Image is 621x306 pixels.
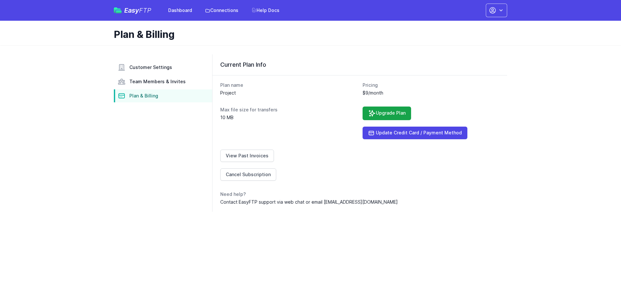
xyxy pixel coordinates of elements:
a: Dashboard [164,5,196,16]
a: View Past Invoices [220,150,274,162]
a: EasyFTP [114,7,151,14]
span: Plan & Billing [129,93,158,99]
a: Customer Settings [114,61,212,74]
dt: Need help? [220,191,499,198]
a: Cancel Subscription [220,168,276,181]
a: Update Credit Card / Payment Method [363,127,467,139]
a: Upgrade Plan [363,107,411,120]
a: Help Docs [247,5,283,16]
dt: Plan name [220,82,357,88]
span: FTP [139,6,151,14]
dt: Pricing [363,82,500,88]
h3: Current Plan Info [220,61,499,69]
a: Plan & Billing [114,89,212,102]
a: Team Members & Invites [114,75,212,88]
a: Connections [201,5,242,16]
span: Customer Settings [129,64,172,71]
iframe: Drift Widget Chat Controller [589,274,613,298]
dd: Project [220,90,357,96]
dd: Contact EasyFTP support via web chat or email [EMAIL_ADDRESS][DOMAIN_NAME] [220,199,499,205]
dd: 10 MB [220,114,357,121]
dt: Max file size for transfers [220,107,357,113]
h1: Plan & Billing [114,28,502,40]
span: Team Members & Invites [129,78,186,85]
span: Easy [124,7,151,14]
dd: $9/month [363,90,500,96]
img: easyftp_logo.png [114,7,122,13]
